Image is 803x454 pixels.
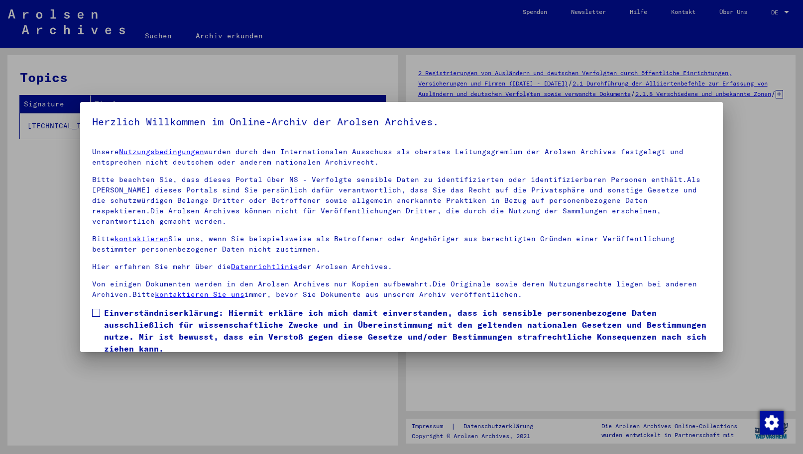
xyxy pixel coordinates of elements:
p: Hier erfahren Sie mehr über die der Arolsen Archives. [92,262,710,272]
p: Von einigen Dokumenten werden in den Arolsen Archives nur Kopien aufbewahrt.Die Originale sowie d... [92,279,710,300]
img: Zustimmung ändern [760,411,784,435]
a: kontaktieren Sie uns [155,290,244,299]
a: Datenrichtlinie [231,262,298,271]
p: Unsere wurden durch den Internationalen Ausschuss als oberstes Leitungsgremium der Arolsen Archiv... [92,147,710,168]
a: kontaktieren [115,234,168,243]
h5: Herzlich Willkommen im Online-Archiv der Arolsen Archives. [92,114,710,130]
p: Bitte Sie uns, wenn Sie beispielsweise als Betroffener oder Angehöriger aus berechtigten Gründen ... [92,234,710,255]
span: Einverständniserklärung: Hiermit erkläre ich mich damit einverstanden, dass ich sensible personen... [104,307,710,355]
p: Bitte beachten Sie, dass dieses Portal über NS - Verfolgte sensible Daten zu identifizierten oder... [92,175,710,227]
a: Nutzungsbedingungen [119,147,204,156]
